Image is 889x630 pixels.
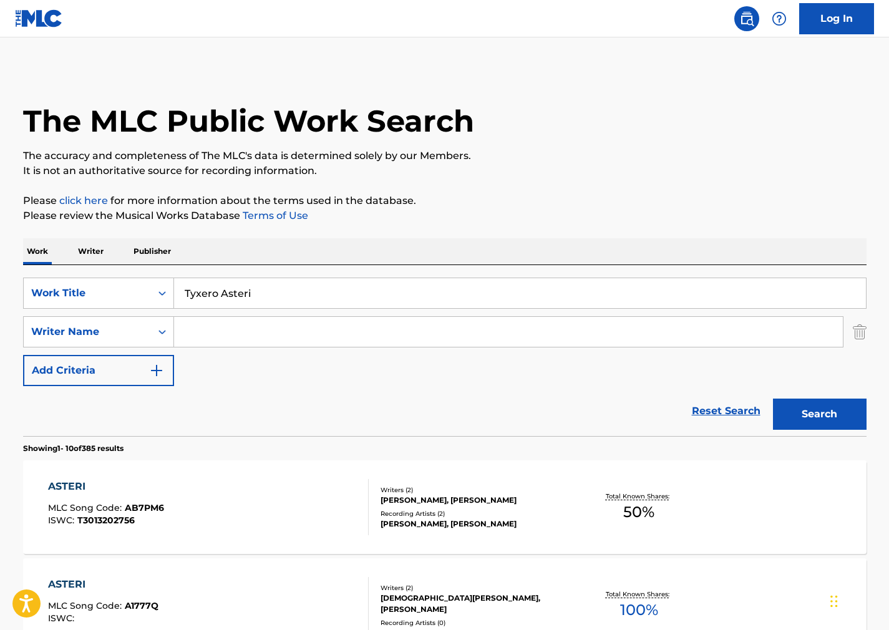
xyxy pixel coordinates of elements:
[606,492,673,501] p: Total Known Shares:
[381,485,569,495] div: Writers ( 2 )
[74,238,107,264] p: Writer
[381,593,569,615] div: [DEMOGRAPHIC_DATA][PERSON_NAME], [PERSON_NAME]
[125,502,164,513] span: AB7PM6
[23,443,124,454] p: Showing 1 - 10 of 385 results
[23,208,867,223] p: Please review the Musical Works Database
[48,502,125,513] span: MLC Song Code :
[23,238,52,264] p: Work
[620,599,658,621] span: 100 %
[23,163,867,178] p: It is not an authoritative source for recording information.
[23,278,867,436] form: Search Form
[381,583,569,593] div: Writers ( 2 )
[381,509,569,518] div: Recording Artists ( 2 )
[48,515,77,526] span: ISWC :
[130,238,175,264] p: Publisher
[23,193,867,208] p: Please for more information about the terms used in the database.
[23,148,867,163] p: The accuracy and completeness of The MLC's data is determined solely by our Members.
[240,210,308,221] a: Terms of Use
[23,355,174,386] button: Add Criteria
[149,363,164,378] img: 9d2ae6d4665cec9f34b9.svg
[799,3,874,34] a: Log In
[77,515,135,526] span: T3013202756
[767,6,792,31] div: Help
[773,399,867,430] button: Search
[623,501,654,523] span: 50 %
[772,11,787,26] img: help
[827,570,889,630] iframe: Chat Widget
[15,9,63,27] img: MLC Logo
[23,460,867,554] a: ASTERIMLC Song Code:AB7PM6ISWC:T3013202756Writers (2)[PERSON_NAME], [PERSON_NAME]Recording Artist...
[23,102,474,140] h1: The MLC Public Work Search
[31,286,143,301] div: Work Title
[31,324,143,339] div: Writer Name
[125,600,158,611] span: A1777Q
[381,495,569,506] div: [PERSON_NAME], [PERSON_NAME]
[48,479,164,494] div: ASTERI
[381,518,569,530] div: [PERSON_NAME], [PERSON_NAME]
[853,316,867,347] img: Delete Criterion
[739,11,754,26] img: search
[734,6,759,31] a: Public Search
[381,618,569,628] div: Recording Artists ( 0 )
[830,583,838,620] div: Drag
[606,589,673,599] p: Total Known Shares:
[48,600,125,611] span: MLC Song Code :
[59,195,108,206] a: click here
[48,613,77,624] span: ISWC :
[48,577,158,592] div: ASTERI
[686,397,767,425] a: Reset Search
